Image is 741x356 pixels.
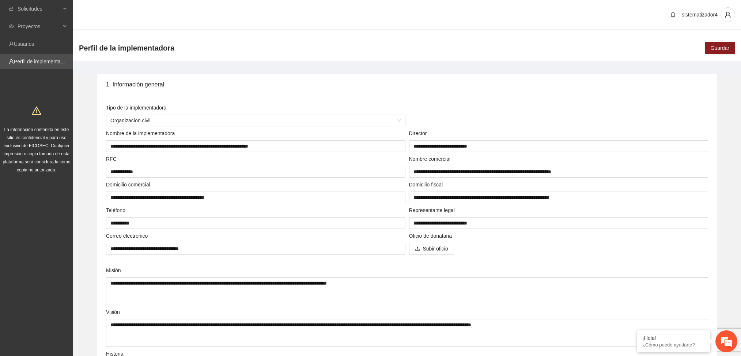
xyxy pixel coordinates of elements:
[106,232,148,240] label: Correo electrónico
[106,266,121,274] label: Misión
[9,6,14,11] span: inbox
[721,7,735,22] button: user
[106,104,166,112] label: Tipo de la implementadora
[705,42,735,54] button: Guardar
[415,246,420,252] span: upload
[9,24,14,29] span: eye
[106,181,150,189] label: Domicilio comercial
[711,44,729,52] span: Guardar
[32,106,41,115] span: warning
[110,115,401,126] span: Organizacion civil
[106,206,125,214] label: Teléfono
[409,246,454,252] span: uploadSubir oficio
[14,41,34,47] a: Usuarios
[721,11,735,18] span: user
[106,155,117,163] label: RFC
[106,129,175,137] label: Nombre de la implementadora
[668,12,678,18] span: bell
[409,181,443,189] label: Domicilio fiscal
[409,206,455,214] label: Representante legal
[79,42,174,54] span: Perfil de la implementadora
[682,12,718,18] span: sistematizador4
[409,243,454,255] button: uploadSubir oficio
[642,342,704,348] p: ¿Cómo puedo ayudarte?
[667,9,679,21] button: bell
[18,1,61,16] span: Solicitudes
[423,245,448,253] span: Subir oficio
[18,19,61,34] span: Proyectos
[14,59,71,64] a: Perfil de implementadora
[409,155,451,163] label: Nombre comercial
[409,232,452,240] label: Oficio de donataria
[106,74,708,95] div: 1. Información general
[409,129,427,137] label: Director
[106,308,120,316] label: Visión
[3,127,71,173] span: La información contenida en este sitio es confidencial y para uso exclusivo de FICOSEC. Cualquier...
[642,335,704,341] div: ¡Hola!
